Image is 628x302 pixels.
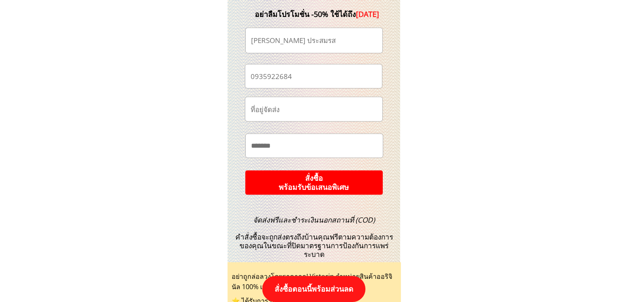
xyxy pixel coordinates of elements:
input: ชื่อ-นามสกุล [249,28,379,53]
h3: คำสั่งซื้อจะถูกส่งตรงถึงบ้านคุณฟรีตามความต้องการของคุณในขณะที่ปิดมาตรฐานการป้องกันการแพร่ระบาด [230,216,398,259]
div: อย่าลืมโปรโมชั่น -50% ใช้ได้ถึง [242,8,392,20]
div: อย่าถูกล่อลวงโดยราคาถูก! Vistorin จำหน่ายสินค้าออริจินัล 100% เท่านั้น [232,271,397,292]
input: เบอร์โทรศัพท์ [249,65,379,88]
span: [DATE] [356,9,379,19]
p: สั่งซื้อตอนนี้พร้อมส่วนลด [262,276,365,302]
span: จัดส่งฟรีและชำระเงินนอกสถานที่ (COD) [253,215,375,225]
input: ที่อยู่จัดส่ง [249,97,379,121]
p: สั่งซื้อ พร้อมรับข้อเสนอพิเศษ [245,170,383,195]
